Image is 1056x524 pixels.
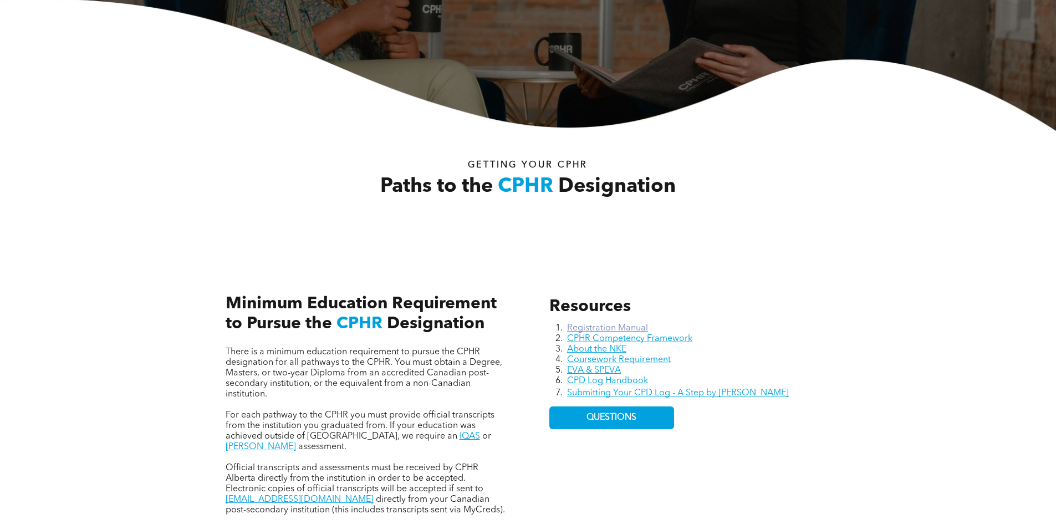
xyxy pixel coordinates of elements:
[226,495,374,504] a: [EMAIL_ADDRESS][DOMAIN_NAME]
[567,377,648,385] a: CPD Log Handbook
[558,177,676,197] span: Designation
[549,406,674,429] a: QUESTIONS
[298,442,346,451] span: assessment.
[226,296,497,332] span: Minimum Education Requirement to Pursue the
[549,298,631,315] span: Resources
[460,432,480,441] a: IQAS
[567,389,789,398] a: Submitting Your CPD Log - A Step by [PERSON_NAME]
[567,345,626,354] a: About the NKE
[586,413,636,423] span: QUESTIONS
[567,355,671,364] a: Coursework Requirement
[226,442,296,451] a: [PERSON_NAME]
[482,432,491,441] span: or
[387,316,484,332] span: Designation
[226,411,494,441] span: For each pathway to the CPHR you must provide official transcripts from the institution you gradu...
[336,316,382,332] span: CPHR
[226,464,483,494] span: Official transcripts and assessments must be received by CPHR Alberta directly from the instituti...
[567,324,648,333] a: Registration Manual
[498,177,553,197] span: CPHR
[468,161,588,170] span: Getting your Cphr
[567,334,692,343] a: CPHR Competency Framework
[226,348,502,399] span: There is a minimum education requirement to pursue the CPHR designation for all pathways to the C...
[380,177,493,197] span: Paths to the
[567,366,621,375] a: EVA & SPEVA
